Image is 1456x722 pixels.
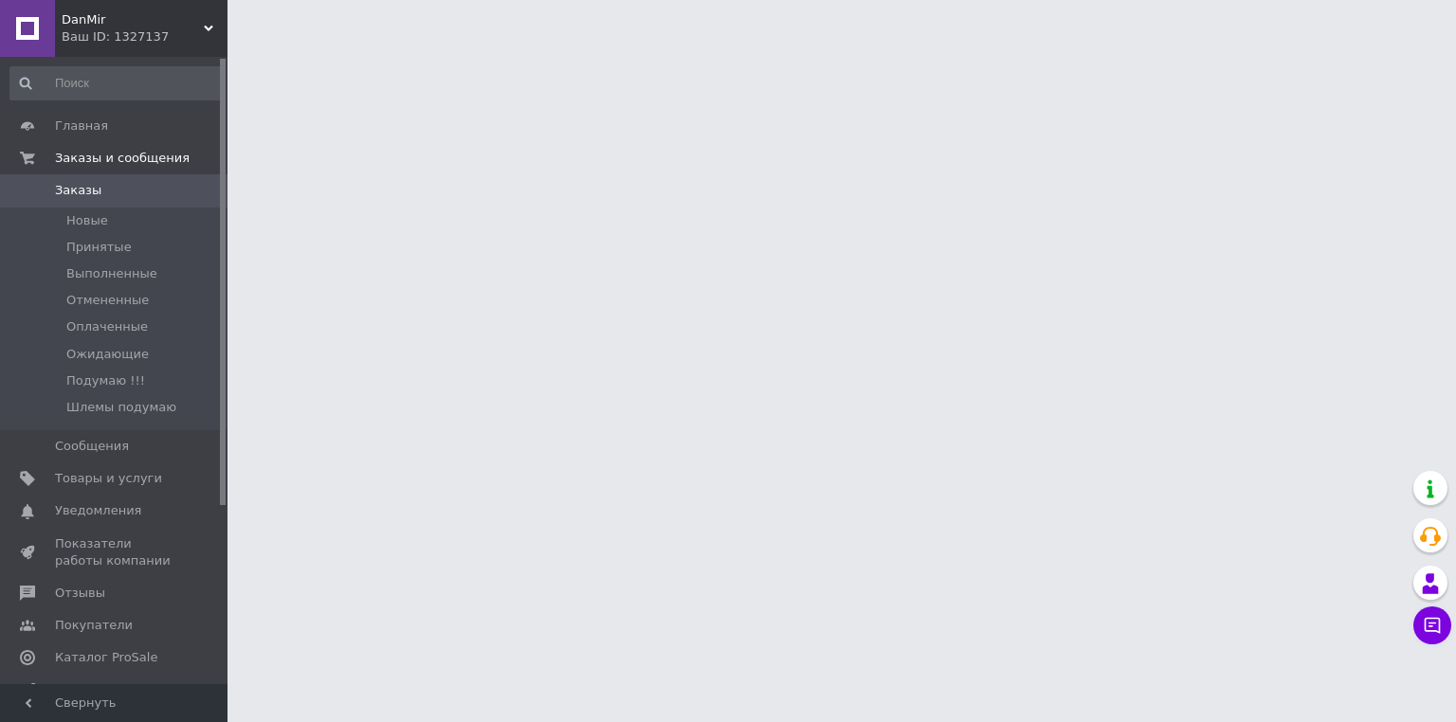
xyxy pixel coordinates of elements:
[55,150,190,167] span: Заказы и сообщения
[1413,606,1451,644] button: Чат с покупателем
[66,318,148,335] span: Оплаченные
[66,265,157,282] span: Выполненные
[55,649,157,666] span: Каталог ProSale
[55,535,175,569] span: Показатели работы компании
[66,399,176,416] span: Шлемы подумаю
[55,182,101,199] span: Заказы
[55,438,129,455] span: Сообщения
[66,372,145,389] span: Подумаю !!!
[55,585,105,602] span: Отзывы
[55,117,108,135] span: Главная
[55,617,133,634] span: Покупатели
[66,292,149,309] span: Отмененные
[55,502,141,519] span: Уведомления
[66,346,149,363] span: Ожидающие
[66,239,132,256] span: Принятые
[55,470,162,487] span: Товары и услуги
[9,66,224,100] input: Поиск
[66,212,108,229] span: Новые
[55,682,125,699] span: Аналитика
[62,11,204,28] span: DanMir
[62,28,227,45] div: Ваш ID: 1327137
